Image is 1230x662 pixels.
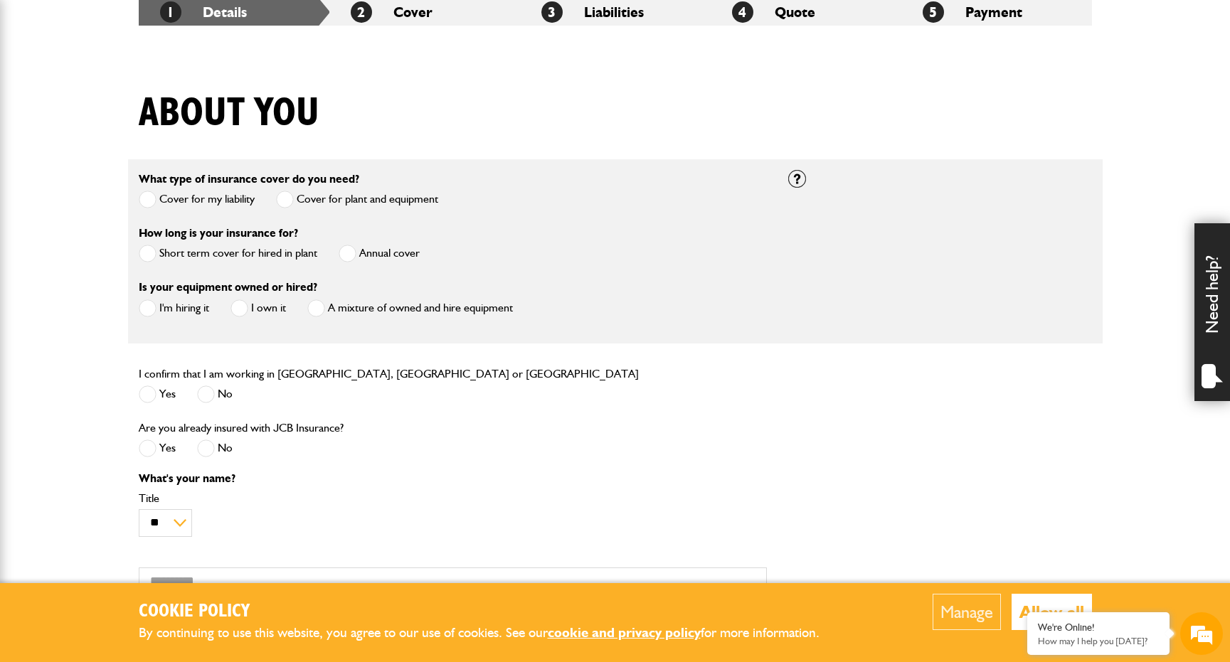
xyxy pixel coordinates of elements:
[139,601,843,623] h2: Cookie Policy
[197,385,233,403] label: No
[139,228,298,239] label: How long is your insurance for?
[139,422,344,434] label: Are you already insured with JCB Insurance?
[139,493,767,504] label: Title
[197,439,233,457] label: No
[139,245,317,262] label: Short term cover for hired in plant
[933,594,1001,630] button: Manage
[1012,594,1092,630] button: Allow all
[139,282,317,293] label: Is your equipment owned or hired?
[139,368,639,380] label: I confirm that I am working in [GEOGRAPHIC_DATA], [GEOGRAPHIC_DATA] or [GEOGRAPHIC_DATA]
[1038,636,1159,646] p: How may I help you today?
[139,622,843,644] p: By continuing to use this website, you agree to our use of cookies. See our for more information.
[139,191,255,208] label: Cover for my liability
[160,1,181,23] span: 1
[339,245,420,262] label: Annual cover
[139,173,359,185] label: What type of insurance cover do you need?
[139,439,176,457] label: Yes
[923,1,944,23] span: 5
[139,473,767,484] p: What's your name?
[541,1,563,23] span: 3
[1194,223,1230,401] div: Need help?
[548,624,701,641] a: cookie and privacy policy
[276,191,438,208] label: Cover for plant and equipment
[732,1,753,23] span: 4
[139,385,176,403] label: Yes
[307,299,513,317] label: A mixture of owned and hire equipment
[139,90,319,137] h1: About you
[1038,621,1159,634] div: We're Online!
[351,1,372,23] span: 2
[230,299,286,317] label: I own it
[139,299,209,317] label: I'm hiring it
